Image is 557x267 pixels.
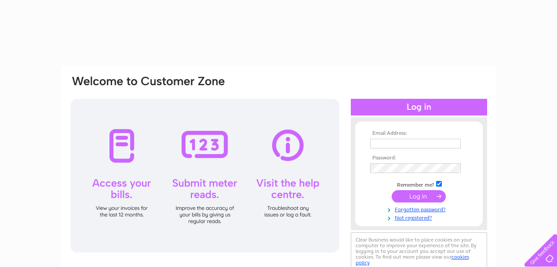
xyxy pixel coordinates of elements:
[392,190,446,202] input: Submit
[370,205,470,213] a: Forgotten password?
[368,155,470,161] th: Password:
[368,130,470,137] th: Email Address:
[370,213,470,221] a: Not registered?
[356,254,469,266] a: cookies policy
[368,180,470,188] td: Remember me?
